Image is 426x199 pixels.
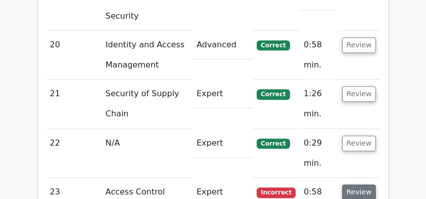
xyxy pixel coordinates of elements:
[193,80,253,108] td: Expert
[193,129,253,158] td: Expert
[46,80,102,128] td: 21
[102,31,193,80] td: Identity and Access Management
[257,89,290,99] span: Correct
[300,31,338,80] td: 0:58 min.
[257,40,290,50] span: Correct
[300,129,338,178] td: 0:29 min.
[342,86,376,102] button: Review
[300,80,338,128] td: 1:26 min.
[46,31,102,80] td: 20
[342,136,376,151] button: Review
[46,129,102,178] td: 22
[342,37,376,53] button: Review
[102,129,193,178] td: N/A
[193,31,253,59] td: Advanced
[257,187,296,197] span: Incorrect
[257,139,290,149] span: Correct
[102,80,193,128] td: Security of Supply Chain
